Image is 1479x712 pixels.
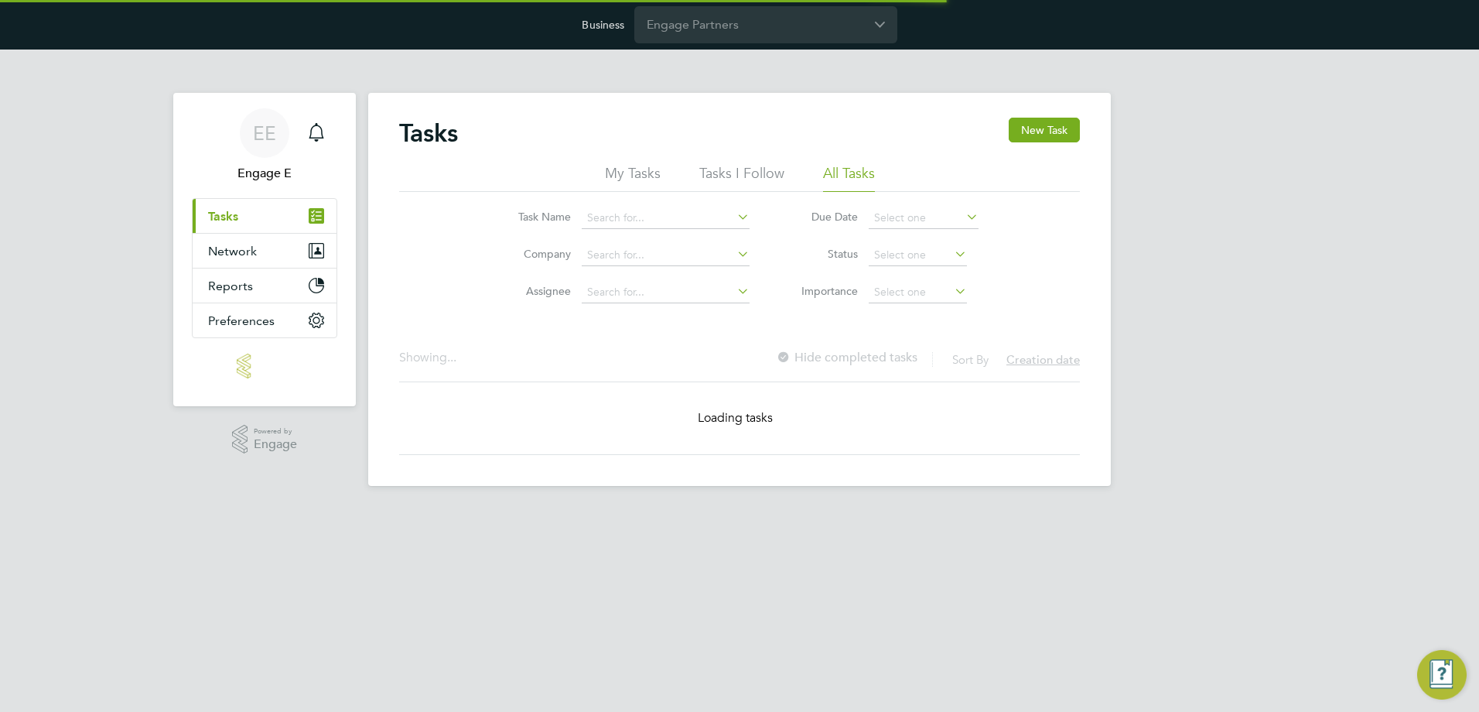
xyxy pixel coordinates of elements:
[253,123,276,143] span: EE
[193,269,336,303] button: Reports
[173,93,356,406] nav: Main navigation
[193,199,336,233] a: Tasks
[208,313,275,328] span: Preferences
[501,284,571,298] label: Assignee
[208,209,238,224] span: Tasks
[788,284,858,298] label: Importance
[788,210,858,224] label: Due Date
[447,350,456,365] span: ...
[605,164,661,192] li: My Tasks
[1006,352,1080,367] span: Creation date
[699,164,784,192] li: Tasks I Follow
[1417,650,1467,700] button: Engage Resource Center
[237,354,292,378] img: engage-logo-retina.png
[582,282,750,303] input: Search for...
[254,425,297,438] span: Powered by
[776,350,917,365] label: Hide completed tasks
[952,352,989,367] label: Sort By
[582,18,624,32] label: Business
[823,164,875,192] li: All Tasks
[193,303,336,337] button: Preferences
[208,279,253,293] span: Reports
[254,438,297,451] span: Engage
[192,354,337,378] a: Go to home page
[399,118,458,149] h2: Tasks
[869,207,979,229] input: Select one
[582,207,750,229] input: Search for...
[788,247,858,261] label: Status
[869,282,967,303] input: Select one
[399,350,459,366] div: Showing
[698,410,774,426] span: Loading tasks
[232,425,298,454] a: Powered byEngage
[501,247,571,261] label: Company
[501,210,571,224] label: Task Name
[208,244,257,258] span: Network
[192,108,337,183] a: EEEngage E
[193,234,336,268] button: Network
[1009,118,1080,142] button: New Task
[869,245,967,266] input: Select one
[582,245,750,266] input: Search for...
[192,164,337,183] span: Engage E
